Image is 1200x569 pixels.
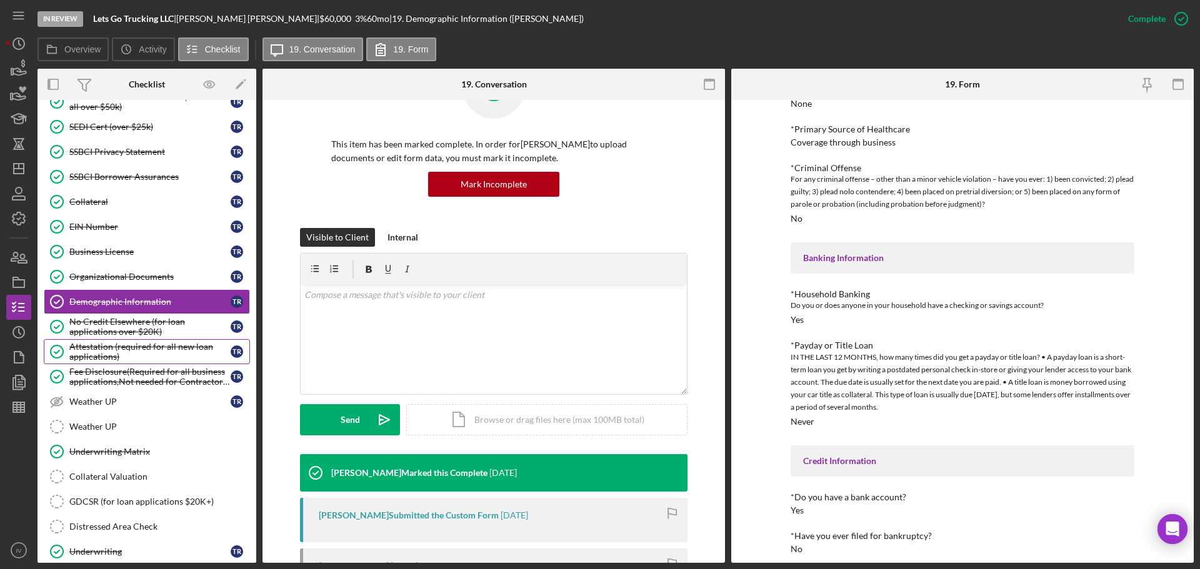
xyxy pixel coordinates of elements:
[44,439,250,464] a: Underwriting Matrix
[178,37,249,61] button: Checklist
[139,44,166,54] label: Activity
[319,510,499,520] div: [PERSON_NAME] Submitted the Custom Form
[393,44,428,54] label: 19. Form
[44,539,250,564] a: UnderwritingTR
[791,99,812,109] div: None
[69,92,231,112] div: Personal Financial Statement (SSBCI and all over $50k)
[37,11,83,27] div: In Review
[803,456,1122,466] div: Credit Information
[461,79,527,89] div: 19. Conversation
[355,14,367,24] div: 3 %
[69,317,231,337] div: No Credit Elsewhere (for loan applications over $20K)
[69,422,249,432] div: Weather UP
[69,547,231,557] div: Underwriting
[69,497,249,507] div: GDCSR (for loan applications $20K+)
[93,13,174,24] b: Lets Go Trucking LLC
[64,44,101,54] label: Overview
[1116,6,1194,31] button: Complete
[69,247,231,257] div: Business License
[69,122,231,132] div: SEDI Cert (over $25k)
[791,492,1134,502] div: *Do you have a bank account?
[300,228,375,247] button: Visible to Client
[44,289,250,314] a: Demographic InformationTR
[44,139,250,164] a: SSBCI Privacy StatementTR
[306,228,369,247] div: Visible to Client
[501,510,528,520] time: 2025-08-24 13:47
[791,299,1134,312] div: Do you or does anyone in your household have a checking or savings account?
[945,79,980,89] div: 19. Form
[331,137,656,166] p: This item has been marked complete. In order for [PERSON_NAME] to upload documents or edit form d...
[791,340,1134,350] div: *Payday or Title Loan
[44,114,250,139] a: SEDI Cert (over $25k)TR
[44,214,250,239] a: EIN NumberTR
[1128,6,1166,31] div: Complete
[44,314,250,339] a: No Credit Elsewhere (for loan applications over $20K)TR
[44,264,250,289] a: Organizational DocumentsTR
[44,339,250,364] a: Attestation (required for all new loan applications)TR
[69,147,231,157] div: SSBCI Privacy Statement
[387,228,418,247] div: Internal
[231,320,243,333] div: T R
[44,414,250,439] a: Weather UP
[231,345,243,358] div: T R
[44,514,250,539] a: Distressed Area Check
[319,13,351,24] span: $60,000
[366,37,436,61] button: 19. Form
[262,37,364,61] button: 19. Conversation
[791,315,804,325] div: Yes
[791,173,1134,210] div: For any criminal offense – other than a minor vehicle violation – have you ever: 1) been convicte...
[44,164,250,189] a: SSBCI Borrower AssurancesTR
[37,37,109,61] button: Overview
[461,172,527,197] div: Mark Incomplete
[231,370,243,383] div: T R
[231,121,243,133] div: T R
[93,14,176,24] div: |
[428,172,559,197] button: Mark Incomplete
[791,163,1134,173] div: *Criminal Offense
[231,96,243,108] div: T R
[367,14,389,24] div: 60 mo
[231,220,243,233] div: T R
[791,289,1134,299] div: *Household Banking
[231,545,243,558] div: T R
[300,404,400,435] button: Send
[44,389,250,414] a: Weather UPTR
[791,214,802,224] div: No
[791,544,802,554] div: No
[489,468,517,478] time: 2025-08-25 13:50
[791,531,1134,541] div: *Have you ever filed for bankruptcy?
[205,44,241,54] label: Checklist
[341,404,360,435] div: Send
[69,397,231,407] div: Weather UP
[231,195,243,208] div: T R
[69,342,231,362] div: Attestation (required for all new loan applications)
[69,297,231,307] div: Demographic Information
[69,222,231,232] div: EIN Number
[69,172,231,182] div: SSBCI Borrower Assurances
[231,395,243,408] div: T R
[6,538,31,563] button: IV
[389,14,584,24] div: | 19. Demographic Information ([PERSON_NAME])
[791,505,804,515] div: Yes
[1157,514,1187,544] div: Open Intercom Messenger
[69,197,231,207] div: Collateral
[231,245,243,258] div: T R
[289,44,356,54] label: 19. Conversation
[231,295,243,308] div: T R
[231,270,243,283] div: T R
[69,367,231,387] div: Fee Disclosure(Required for all business applications,Not needed for Contractor loans)
[44,364,250,389] a: Fee Disclosure(Required for all business applications,Not needed for Contractor loans)TR
[803,253,1122,263] div: Banking Information
[69,472,249,482] div: Collateral Valuation
[791,137,896,147] div: Coverage through business
[231,171,243,183] div: T R
[791,417,814,427] div: Never
[176,14,319,24] div: [PERSON_NAME] [PERSON_NAME] |
[69,522,249,532] div: Distressed Area Check
[44,489,250,514] a: GDCSR (for loan applications $20K+)
[791,351,1134,413] div: IN THE LAST 12 MONTHS, how many times did you get a payday or title loan? • A payday loan is a sh...
[44,189,250,214] a: CollateralTR
[331,468,487,478] div: [PERSON_NAME] Marked this Complete
[69,447,249,457] div: Underwriting Matrix
[44,464,250,489] a: Collateral Valuation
